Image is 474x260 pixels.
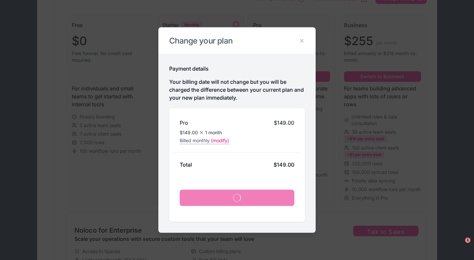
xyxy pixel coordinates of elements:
[169,78,305,102] p: Your billing date will not change but you will be charged the difference between your current pla...
[180,161,192,169] h2: Total
[180,119,188,127] h2: Pro
[274,119,294,127] span: $149.00
[180,137,210,144] span: Billed monthly
[205,129,222,136] span: 1 month
[180,137,229,145] button: Billed monthly(modify)
[169,65,209,73] h2: Payment details
[180,129,198,136] span: $149.00
[274,161,294,169] div: $149.00
[452,238,467,253] iframe: Intercom live chat
[465,238,470,243] span: 1
[211,137,229,144] span: (modify)
[169,36,305,46] h2: Change your plan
